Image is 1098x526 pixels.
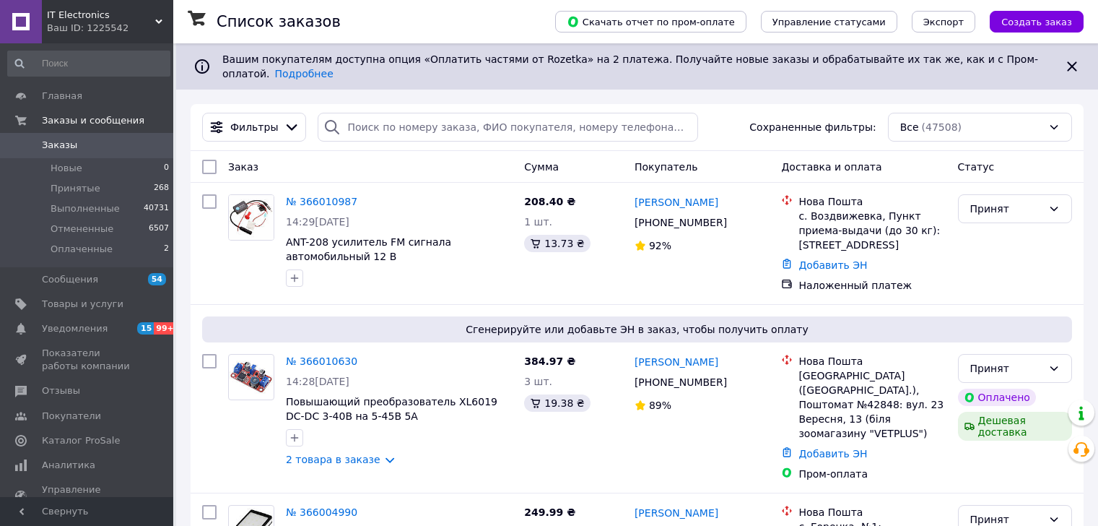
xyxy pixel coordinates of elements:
span: Сохраненные фильтры: [749,120,876,134]
button: Управление статусами [761,11,897,33]
span: Фильтры [230,120,278,134]
div: Нова Пошта [798,354,946,368]
span: Доставка и оплата [781,161,881,173]
span: [PHONE_NUMBER] [635,217,727,228]
a: Добавить ЭН [798,448,867,460]
span: Скачать отчет по пром-оплате [567,15,735,28]
div: Дешевая доставка [958,412,1072,441]
a: [PERSON_NAME] [635,195,718,210]
span: Главная [42,90,82,103]
a: [PERSON_NAME] [635,355,718,369]
span: 2 [164,243,169,256]
a: № 366010987 [286,196,357,207]
span: Принятые [51,182,100,195]
span: Каталог ProSale [42,434,120,447]
span: 268 [154,182,169,195]
div: Ваш ID: 1225542 [47,22,173,35]
span: 3 шт. [524,376,552,387]
span: 14:29[DATE] [286,216,349,228]
div: Принят [970,361,1042,376]
button: Экспорт [912,11,975,33]
span: 249.99 ₴ [524,506,575,518]
img: Фото товару [229,361,274,394]
span: Отмененные [51,223,113,236]
span: (47508) [922,121,962,133]
div: Нова Пошта [798,194,946,209]
div: 13.73 ₴ [524,235,590,252]
img: Фото товару [229,195,274,240]
div: Пром-оплата [798,467,946,481]
input: Поиск [7,51,170,77]
a: Добавить ЭН [798,259,867,271]
span: Аналитика [42,459,95,472]
span: 92% [649,240,671,251]
span: Новые [51,162,82,175]
span: Сгенерируйте или добавьте ЭН в заказ, чтобы получить оплату [208,322,1066,337]
span: Оплаченные [51,243,113,256]
span: Заказ [228,161,258,173]
span: Заказы [42,139,77,152]
a: № 366004990 [286,506,357,518]
div: Наложенный платеж [798,278,946,293]
a: 2 товара в заказе [286,454,380,465]
span: 89% [649,400,671,411]
span: Экспорт [923,17,964,27]
span: 1 шт. [524,216,552,228]
span: Сообщения [42,273,98,286]
span: 15 [137,322,154,335]
span: [PHONE_NUMBER] [635,376,727,388]
h1: Список заказов [217,13,341,30]
span: Все [900,120,919,134]
span: Товары и услуги [42,298,123,311]
a: Повышающий преобразователь XL6019 DC-DC 3-40В на 5-45В 5А [286,396,497,422]
span: Отзывы [42,384,80,397]
span: Управление статусами [772,17,886,27]
a: № 366010630 [286,355,357,367]
a: ANT-208 усилитель FM сигнала автомобильный 12 В [286,236,451,262]
div: [GEOGRAPHIC_DATA] ([GEOGRAPHIC_DATA].), Поштомат №42848: вул. 23 Вересня, 13 (біля зоомагазину "V... [798,368,946,441]
span: Покупатели [42,410,101,423]
span: Статус [958,161,995,173]
span: IT Electronics [47,9,155,22]
a: [PERSON_NAME] [635,506,718,520]
a: Фото товару [228,354,274,400]
span: 54 [148,273,166,285]
span: 99+ [154,322,178,335]
div: Оплачено [958,389,1036,406]
span: 14:28[DATE] [286,376,349,387]
button: Скачать отчет по пром-оплате [555,11,746,33]
span: Сумма [524,161,559,173]
span: Покупатель [635,161,698,173]
div: 19.38 ₴ [524,394,590,412]
span: Выполненные [51,202,120,215]
span: Показатели работы компании [42,347,134,373]
span: Заказы и сообщения [42,114,144,127]
a: Создать заказ [975,15,1084,27]
span: Управление сайтом [42,483,134,509]
span: 6507 [149,223,169,236]
span: Уведомления [42,322,108,335]
a: Подробнее [275,68,334,79]
a: Фото товару [228,194,274,241]
span: 208.40 ₴ [524,196,575,207]
div: Принят [970,201,1042,217]
div: Нова Пошта [798,505,946,519]
span: 384.97 ₴ [524,355,575,367]
input: Поиск по номеру заказа, ФИО покупателя, номеру телефона, Email, номеру накладной [318,113,698,142]
button: Создать заказ [990,11,1084,33]
span: Создать заказ [1001,17,1072,27]
div: с. Воздвижевка, Пункт приема-выдачи (до 30 кг): [STREET_ADDRESS] [798,209,946,252]
span: 0 [164,162,169,175]
span: Вашим покупателям доступна опция «Оплатить частями от Rozetka» на 2 платежа. Получайте новые зака... [222,53,1038,79]
span: 40731 [144,202,169,215]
